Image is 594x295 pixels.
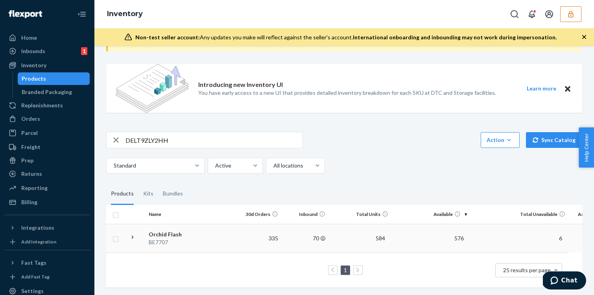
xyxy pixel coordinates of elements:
[451,235,467,242] span: 576
[21,61,46,69] div: Inventory
[5,182,90,194] a: Reporting
[5,272,90,282] a: Add Fast Tag
[524,6,540,22] button: Open notifications
[198,89,496,97] p: You have early access to a new UI that provides detailed inventory breakdown for each SKU at DTC ...
[481,132,520,148] button: Action
[5,59,90,72] a: Inventory
[487,136,514,144] div: Action
[526,132,582,148] button: Sync Catalog
[125,132,303,148] input: Search inventory by name or sku
[5,127,90,139] a: Parcel
[281,224,328,253] td: 70
[5,31,90,44] a: Home
[107,9,143,18] a: Inventory
[21,143,41,151] div: Freight
[9,10,42,18] img: Flexport logo
[541,6,557,22] button: Open account menu
[149,238,231,246] div: BE7707
[74,6,90,22] button: Close Navigation
[21,198,37,206] div: Billing
[543,271,586,291] iframe: Opens a widget where you can chat to one of our agents
[503,267,551,273] span: 25 results per page
[135,33,557,41] div: Any updates you make will reflect against the seller's account.
[234,224,281,253] td: 335
[21,259,46,267] div: Fast Tags
[5,112,90,125] a: Orders
[5,221,90,234] button: Integrations
[5,237,90,247] a: Add Integration
[113,162,114,170] input: Standard
[21,273,50,280] div: Add Fast Tag
[21,129,38,137] div: Parcel
[21,184,48,192] div: Reporting
[18,72,90,85] a: Products
[563,84,573,94] button: Close
[353,34,557,41] span: International onboarding and inbounding may not work during impersonation.
[373,235,388,242] span: 584
[21,238,56,245] div: Add Integration
[342,267,349,273] a: Page 1 is your current page
[21,101,63,109] div: Replenishments
[5,256,90,269] button: Fast Tags
[101,3,149,26] ol: breadcrumbs
[163,183,183,205] div: Bundles
[5,168,90,180] a: Returns
[273,162,273,170] input: All locations
[5,196,90,208] a: Billing
[281,205,328,224] th: Inbound
[21,287,44,295] div: Settings
[135,34,200,41] span: Non-test seller account:
[391,205,470,224] th: Available
[5,99,90,112] a: Replenishments
[21,115,40,123] div: Orders
[5,141,90,153] a: Freight
[21,170,42,178] div: Returns
[22,75,46,83] div: Products
[81,47,87,55] div: 1
[507,6,522,22] button: Open Search Box
[22,88,72,96] div: Branded Packaging
[149,230,231,238] div: Orchid Flash
[111,183,134,205] div: Products
[328,205,391,224] th: Total Units
[116,64,189,113] img: new-reports-banner-icon.82668bd98b6a51aee86340f2a7b77ae3.png
[18,86,90,98] a: Branded Packaging
[5,154,90,167] a: Prep
[21,157,33,164] div: Prep
[522,84,561,94] button: Learn more
[234,205,281,224] th: 30d Orders
[21,224,54,232] div: Integrations
[470,205,568,224] th: Total Unavailable
[198,80,283,89] p: Introducing new Inventory UI
[146,205,234,224] th: Name
[21,34,37,42] div: Home
[5,45,90,57] a: Inbounds1
[21,47,45,55] div: Inbounds
[579,127,594,168] button: Help Center
[143,183,153,205] div: Kits
[556,235,565,242] span: 6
